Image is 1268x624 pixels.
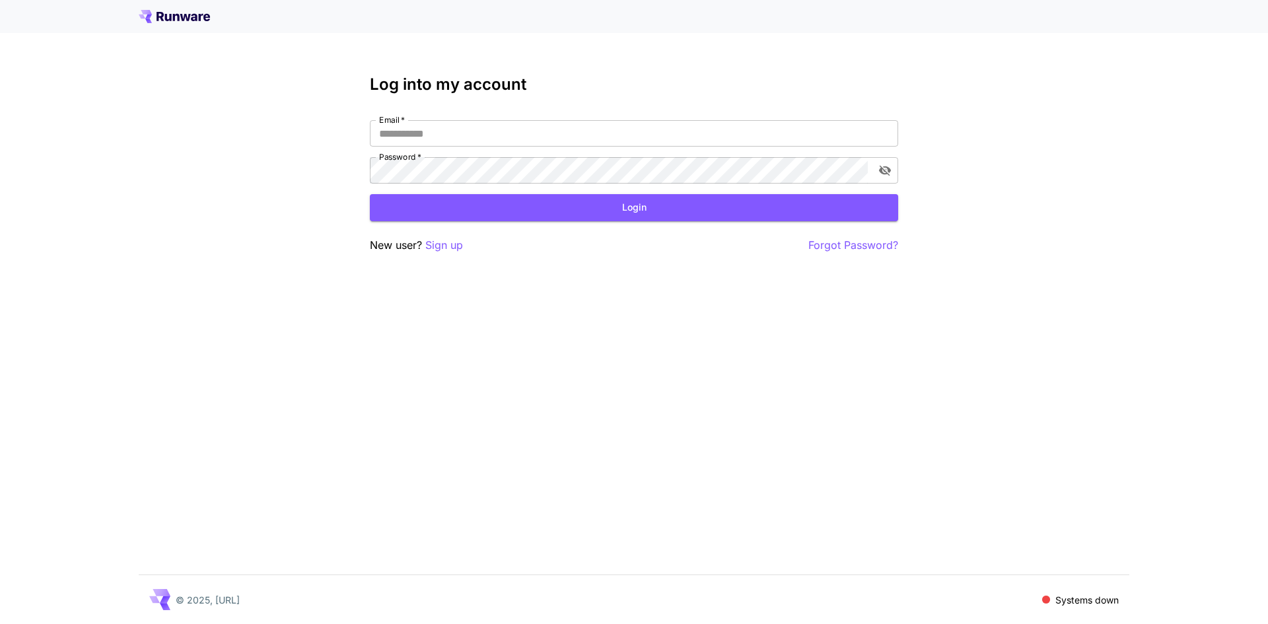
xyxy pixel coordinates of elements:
p: © 2025, [URL] [176,593,240,607]
p: New user? [370,237,463,254]
h3: Log into my account [370,75,898,94]
label: Email [379,114,405,125]
label: Password [379,151,421,162]
p: Systems down [1055,593,1119,607]
button: Login [370,194,898,221]
button: Forgot Password? [808,237,898,254]
button: Sign up [425,237,463,254]
button: toggle password visibility [873,158,897,182]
